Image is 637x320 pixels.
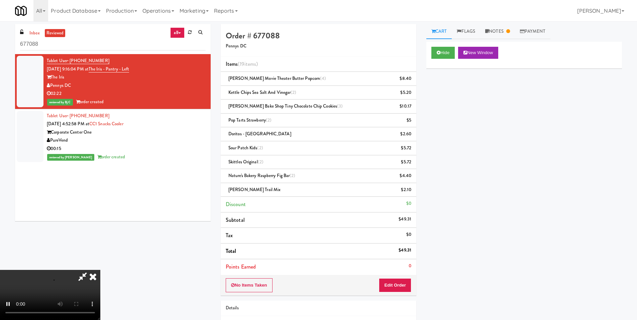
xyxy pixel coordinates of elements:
span: · [PHONE_NUMBER] [68,113,109,119]
a: Tablet User· [PHONE_NUMBER] [47,113,109,119]
div: $2.60 [400,130,411,138]
span: · [PHONE_NUMBER] [68,57,109,64]
span: (2) [258,159,263,165]
a: Flags [452,24,480,39]
div: Corporate Center One [47,128,206,137]
a: CC1 Snacks Cooler [89,121,123,127]
span: (3) [337,103,343,109]
span: Subtotal [226,216,245,224]
div: $10.17 [400,102,411,111]
ng-pluralize: items [244,60,256,68]
div: 00:15 [47,145,206,153]
button: Hide [431,47,455,59]
a: Tablet User· [PHONE_NUMBER] [47,57,109,64]
span: [PERSON_NAME] Movie Theater Butter Popcorn [228,75,326,82]
a: reviewed [45,29,66,37]
span: (2) [290,172,295,179]
span: Points Earned [226,263,256,271]
div: $4.40 [400,172,411,180]
button: Edit Order [379,278,411,292]
span: [DATE] 9:16:04 PM at [47,66,89,72]
span: reviewed by [PERSON_NAME] [47,154,94,161]
div: $0 [406,199,411,208]
a: Notes [480,24,515,39]
div: $5 [407,116,411,125]
input: Search vision orders [20,38,206,50]
div: Details [226,304,411,312]
span: [PERSON_NAME] Bake Shop Tiny Chocolate Chip Cookies [228,103,343,109]
span: Tax [226,231,233,239]
div: $8.40 [400,74,411,83]
div: $5.20 [400,89,411,97]
button: New Window [458,47,498,59]
span: Pop Tarts Strawberry [228,117,272,123]
li: Tablet User· [PHONE_NUMBER][DATE] 9:16:04 PM atThe Iris - Pantry - LeftThe IrisPennys DC02:22revi... [15,54,211,109]
span: (2) [257,145,263,151]
div: $0 [406,230,411,239]
span: Items [226,60,258,68]
div: 0 [409,262,411,270]
div: 02:22 [47,90,206,98]
span: Sour Patch Kids [228,145,263,151]
a: The Iris - Pantry - Left [89,66,129,72]
div: $49.31 [399,215,411,223]
div: PureVend [47,136,206,145]
li: Tablet User· [PHONE_NUMBER][DATE] 4:52:58 PM atCC1 Snacks CoolerCorporate Center OnePureVend00:15... [15,109,211,164]
div: Pennys DC [47,82,206,90]
span: Doritos - [GEOGRAPHIC_DATA] [228,131,291,137]
a: Payment [515,24,550,39]
span: order created [76,99,104,105]
button: No Items Taken [226,278,273,292]
span: (2) [266,117,272,123]
a: Cart [426,24,452,39]
div: $2.10 [401,186,411,194]
span: (2) [291,89,296,96]
span: Discount [226,200,246,208]
a: all [170,27,184,38]
div: $49.31 [399,246,411,255]
span: (4) [320,75,326,82]
span: reviewed by Bj C [47,99,73,106]
div: The Iris [47,73,206,82]
span: Kettle Chips Sea Salt and Vinegar [228,89,297,96]
span: [PERSON_NAME] Trail Mix [228,186,281,193]
div: $5.72 [401,144,411,152]
span: (19 ) [238,60,258,68]
span: Skittles Original [228,159,263,165]
h5: Pennys DC [226,44,411,49]
div: $5.72 [401,158,411,166]
span: Nature's Bakery Raspberry Fig Bar [228,172,296,179]
span: order created [97,154,125,160]
a: inbox [28,29,41,37]
span: Total [226,247,236,255]
span: [DATE] 4:52:58 PM at [47,121,89,127]
h4: Order # 677088 [226,31,411,40]
img: Micromart [15,5,27,17]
